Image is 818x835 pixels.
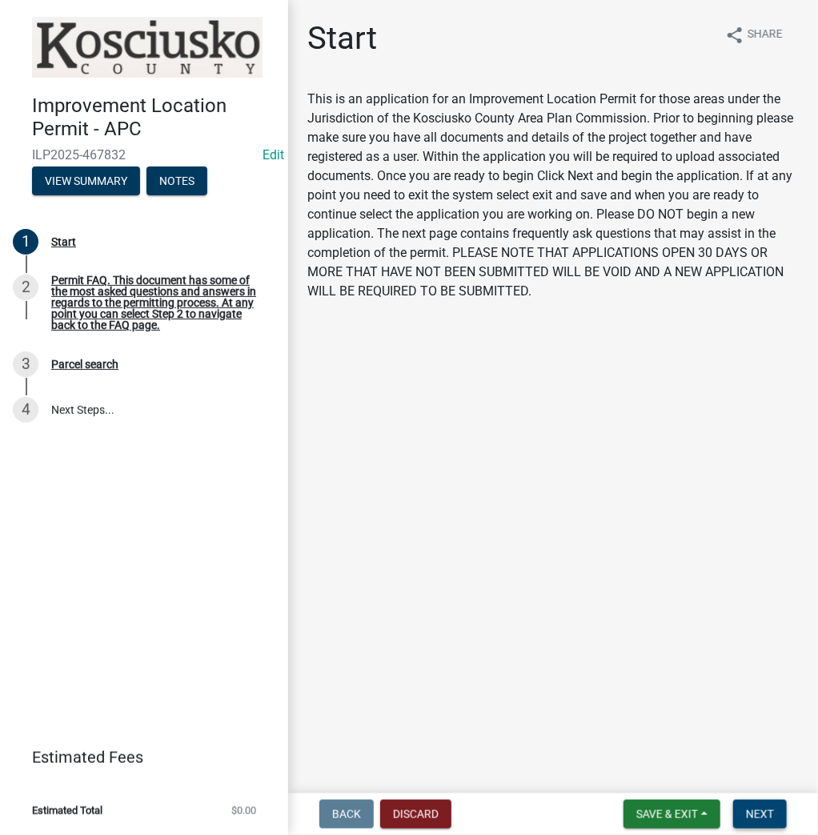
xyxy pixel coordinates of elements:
button: Notes [146,167,207,195]
div: This is an application for an Improvement Location Permit for those areas under the Jurisdiction ... [307,90,799,301]
button: Save & Exit [624,800,720,829]
button: Next [733,800,787,829]
wm-modal-confirm: Summary [32,175,140,188]
img: Kosciusko County, Indiana [32,17,263,78]
div: 4 [13,397,38,423]
a: Edit [263,147,284,163]
div: 3 [13,351,38,377]
wm-modal-confirm: Notes [146,175,207,188]
button: Back [319,800,374,829]
div: 1 [13,229,38,255]
div: Parcel search [51,359,118,370]
div: 2 [13,275,38,300]
div: Start [51,236,76,247]
h1: Start [307,19,377,58]
span: ILP2025-467832 [32,147,256,163]
h4: Improvement Location Permit - APC [32,94,275,141]
wm-modal-confirm: Edit Application Number [263,147,284,163]
a: Estimated Fees [13,741,263,773]
i: share [725,26,744,45]
button: View Summary [32,167,140,195]
span: Share [748,26,783,45]
button: shareShare [712,19,796,50]
div: Permit FAQ. This document has some of the most asked questions and answers in regards to the perm... [51,275,263,331]
span: Back [332,808,361,821]
span: $0.00 [231,805,256,816]
span: Save & Exit [636,808,698,821]
span: Estimated Total [32,805,102,816]
span: Next [746,808,774,821]
button: Discard [380,800,451,829]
